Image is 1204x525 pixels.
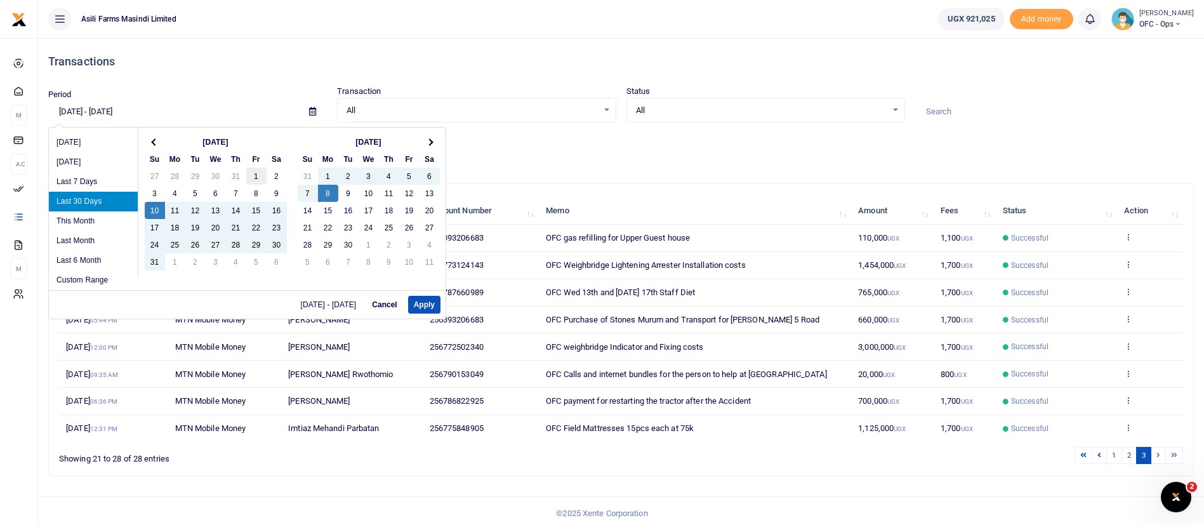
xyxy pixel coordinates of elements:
td: 31 [145,253,165,270]
span: Successful [1011,341,1049,352]
td: 6 [420,168,440,185]
span: 1,700 [941,260,973,270]
td: 23 [338,219,359,236]
td: 9 [267,185,287,202]
span: Imtiaz Mehandi Parbatan [288,423,379,433]
th: Sa [420,150,440,168]
small: UGX [894,262,906,269]
label: Status [626,85,651,98]
span: 256393206683 [430,315,484,324]
span: MTN Mobile Money [175,396,246,406]
span: 256393206683 [430,233,484,243]
small: UGX [887,317,899,324]
small: UGX [883,371,895,378]
span: [DATE] [66,369,118,379]
th: Th [379,150,399,168]
td: 6 [267,253,287,270]
li: Wallet ballance [933,8,1010,30]
th: Amount: activate to sort column ascending [851,197,934,225]
td: 5 [298,253,318,270]
td: 26 [185,236,206,253]
a: 1 [1106,447,1121,464]
small: 05:44 PM [90,317,118,324]
small: 12:00 PM [90,344,118,351]
span: OFC Weighbridge Lightening Arrester Installation costs [546,260,745,270]
th: Su [145,150,165,168]
td: 2 [185,253,206,270]
span: OFC Purchase of Stones Murum and Transport for [PERSON_NAME] 5 Road [546,315,819,324]
td: 28 [298,236,318,253]
span: Successful [1011,314,1049,326]
td: 20 [420,202,440,219]
td: 29 [246,236,267,253]
td: 20 [206,219,226,236]
small: UGX [961,317,973,324]
td: 2 [379,236,399,253]
span: 1,100 [941,233,973,243]
td: 2 [338,168,359,185]
td: 30 [338,236,359,253]
td: 8 [359,253,379,270]
small: 12:31 PM [90,425,118,432]
th: Fr [399,150,420,168]
td: 1 [246,168,267,185]
span: OFC Field Mattresses 15pcs each at 75k [546,423,694,433]
span: [DATE] [66,342,117,352]
span: Asili Farms Masindi Limited [76,13,182,25]
div: Showing 21 to 28 of 28 entries [59,446,522,465]
td: 1 [165,253,185,270]
span: OFC weighbridge Indicator and Fixing costs [546,342,703,352]
td: 24 [145,236,165,253]
span: [DATE] [66,396,117,406]
th: Mo [318,150,338,168]
li: Last Month [49,231,138,251]
td: 21 [226,219,246,236]
small: 06:36 PM [90,398,118,405]
small: UGX [961,344,973,351]
td: 5 [399,168,420,185]
li: [DATE] [49,152,138,172]
td: 21 [298,219,318,236]
td: 14 [298,202,318,219]
button: Cancel [366,296,402,314]
td: 14 [226,202,246,219]
li: Custom Range [49,270,138,290]
li: [DATE] [49,133,138,152]
td: 15 [246,202,267,219]
td: 22 [246,219,267,236]
th: Mo [165,150,185,168]
a: 3 [1136,447,1151,464]
span: [DATE] [66,423,117,433]
small: UGX [954,371,966,378]
span: OFC Wed 13th and [DATE] 17th Staff Diet [546,288,695,297]
li: Last 7 Days [49,172,138,192]
td: 25 [379,219,399,236]
td: 27 [145,168,165,185]
td: 8 [246,185,267,202]
td: 22 [318,219,338,236]
td: 5 [246,253,267,270]
td: 16 [338,202,359,219]
td: 16 [267,202,287,219]
span: [PERSON_NAME] [288,315,350,324]
td: 3 [145,185,165,202]
td: 25 [165,236,185,253]
td: 13 [420,185,440,202]
img: logo-small [11,12,27,27]
span: Successful [1011,287,1049,298]
td: 31 [226,168,246,185]
td: 1 [318,168,338,185]
span: OFC gas refilling for Upper Guest house [546,233,690,243]
span: Add money [1010,9,1073,30]
th: Sa [267,150,287,168]
span: 20,000 [858,369,895,379]
td: 18 [379,202,399,219]
li: Last 30 Days [49,192,138,211]
td: 6 [318,253,338,270]
span: Successful [1011,260,1049,271]
th: Tu [185,150,206,168]
td: 30 [206,168,226,185]
th: Action: activate to sort column ascending [1117,197,1183,225]
th: Fees: activate to sort column ascending [934,197,996,225]
td: 29 [185,168,206,185]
